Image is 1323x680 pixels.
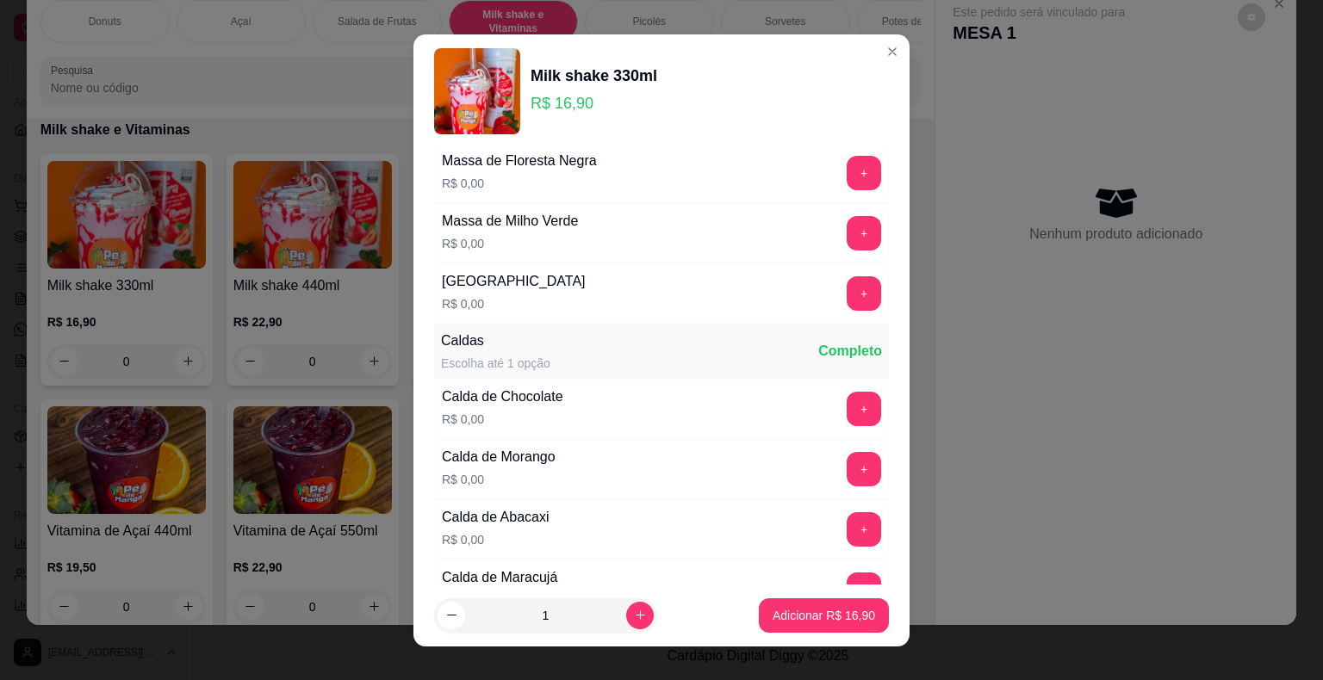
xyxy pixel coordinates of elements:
p: R$ 0,00 [442,295,586,312]
p: R$ 0,00 [442,175,597,192]
button: add [847,156,881,190]
div: Calda de Maracujá [442,567,557,588]
div: Massa de Milho Verde [442,211,578,232]
img: product-image [434,48,520,134]
div: Massa de Floresta Negra [442,151,597,171]
button: add [847,512,881,547]
p: R$ 0,00 [442,411,563,428]
button: Close [879,38,906,65]
button: add [847,452,881,486]
button: add [847,392,881,426]
p: R$ 0,00 [442,531,550,548]
button: increase-product-quantity [626,602,654,629]
p: Adicionar R$ 16,90 [773,607,875,624]
div: [GEOGRAPHIC_DATA] [442,271,586,292]
button: decrease-product-quantity [438,602,465,629]
p: R$ 0,00 [442,471,556,488]
div: Completo [818,341,882,362]
div: Escolha até 1 opção [441,355,550,372]
div: Calda de Chocolate [442,386,563,407]
div: Calda de Morango [442,447,556,467]
button: Adicionar R$ 16,90 [759,598,889,633]
p: R$ 0,00 [442,235,578,252]
p: R$ 16,90 [531,91,657,115]
div: Caldas [441,331,550,351]
button: add [847,572,881,607]
button: add [847,216,881,250]
button: add [847,276,881,311]
div: Milk shake 330ml [531,64,657,88]
div: Calda de Abacaxi [442,507,550,528]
